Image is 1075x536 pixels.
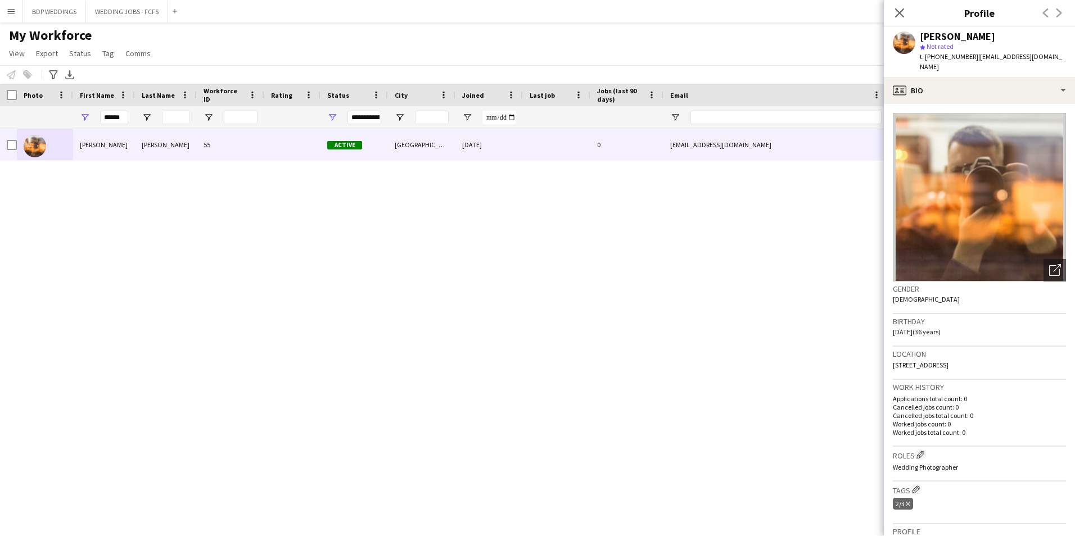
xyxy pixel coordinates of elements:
[893,284,1066,294] h3: Gender
[135,129,197,160] div: [PERSON_NAME]
[893,113,1066,281] img: Crew avatar or photo
[893,428,1066,437] p: Worked jobs total count: 0
[893,382,1066,392] h3: Work history
[893,420,1066,428] p: Worked jobs count: 0
[893,484,1066,496] h3: Tags
[893,361,948,369] span: [STREET_ADDRESS]
[327,112,337,122] button: Open Filter Menu
[884,6,1075,20] h3: Profile
[530,91,555,99] span: Last job
[36,48,58,58] span: Export
[395,91,408,99] span: City
[920,52,978,61] span: t. [PHONE_NUMBER]
[204,112,214,122] button: Open Filter Menu
[121,46,155,61] a: Comms
[47,68,60,81] app-action-btn: Advanced filters
[102,48,114,58] span: Tag
[690,111,882,124] input: Email Filter Input
[69,48,91,58] span: Status
[142,112,152,122] button: Open Filter Menu
[4,46,29,61] a: View
[893,498,913,510] div: 2/3
[893,463,958,471] span: Wedding Photographer
[893,411,1066,420] p: Cancelled jobs total count: 0
[23,1,86,22] button: BDP WEDDINGS
[80,112,90,122] button: Open Filter Menu
[65,46,96,61] a: Status
[415,111,449,124] input: City Filter Input
[893,394,1066,403] p: Applications total count: 0
[80,91,114,99] span: First Name
[73,129,135,160] div: [PERSON_NAME]
[31,46,62,61] a: Export
[920,31,995,42] div: [PERSON_NAME]
[327,141,362,149] span: Active
[920,52,1062,71] span: | [EMAIL_ADDRESS][DOMAIN_NAME]
[24,135,46,157] img: Andrew Ian
[927,42,954,51] span: Not rated
[388,129,455,160] div: [GEOGRAPHIC_DATA]
[670,112,680,122] button: Open Filter Menu
[590,129,663,160] div: 0
[893,449,1066,461] h3: Roles
[462,112,472,122] button: Open Filter Menu
[327,91,349,99] span: Status
[98,46,119,61] a: Tag
[893,328,941,336] span: [DATE] (36 years)
[224,111,258,124] input: Workforce ID Filter Input
[86,1,168,22] button: WEDDING JOBS - FCFS
[142,91,175,99] span: Last Name
[893,349,1066,359] h3: Location
[893,316,1066,326] h3: Birthday
[395,112,405,122] button: Open Filter Menu
[9,48,25,58] span: View
[455,129,523,160] div: [DATE]
[63,68,76,81] app-action-btn: Export XLSX
[884,77,1075,104] div: Bio
[271,91,292,99] span: Rating
[100,111,128,124] input: First Name Filter Input
[204,87,244,103] span: Workforce ID
[670,91,688,99] span: Email
[893,403,1066,411] p: Cancelled jobs count: 0
[197,129,264,160] div: 55
[9,27,92,44] span: My Workforce
[1044,259,1066,281] div: Open photos pop-in
[24,91,43,99] span: Photo
[162,111,190,124] input: Last Name Filter Input
[663,129,888,160] div: [EMAIL_ADDRESS][DOMAIN_NAME]
[125,48,151,58] span: Comms
[893,295,960,303] span: [DEMOGRAPHIC_DATA]
[597,87,643,103] span: Jobs (last 90 days)
[462,91,484,99] span: Joined
[482,111,516,124] input: Joined Filter Input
